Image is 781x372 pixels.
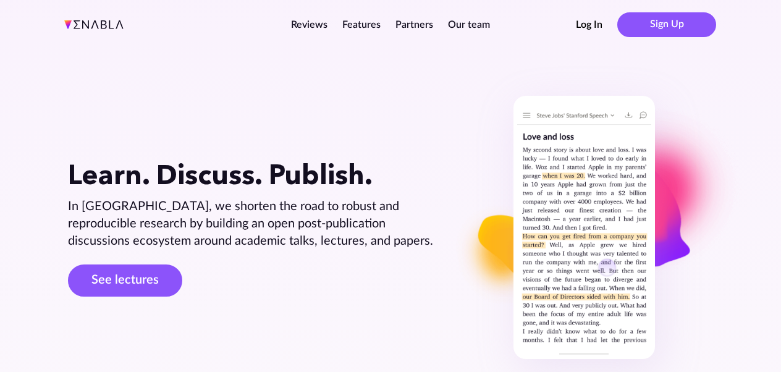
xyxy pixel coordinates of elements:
a: Partners [395,20,433,30]
a: Reviews [291,20,327,30]
button: Log In [576,18,602,32]
a: See lectures [68,264,182,297]
button: Sign Up [617,12,716,37]
h1: Learn. Discuss. Publish. [68,158,437,191]
div: In [GEOGRAPHIC_DATA], we shorten the road to robust and reproducible research by building an open... [68,198,437,250]
a: Our team [448,20,490,30]
a: Features [342,20,381,30]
